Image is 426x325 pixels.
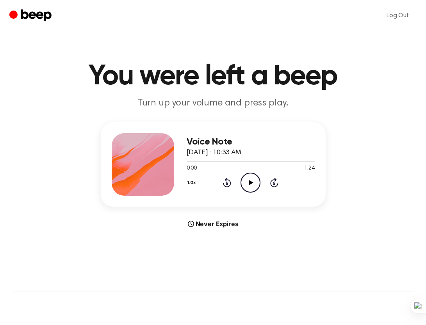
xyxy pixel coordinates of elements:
[187,137,315,147] h3: Voice Note
[9,8,53,23] a: Beep
[101,219,326,229] div: Never Expires
[187,164,197,173] span: 0:00
[63,97,363,110] p: Turn up your volume and press play.
[187,149,241,156] span: [DATE] · 10:33 AM
[379,6,417,25] a: Log Out
[13,62,413,91] h1: You were left a beep
[187,176,199,189] button: 1.0x
[304,164,314,173] span: 1:24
